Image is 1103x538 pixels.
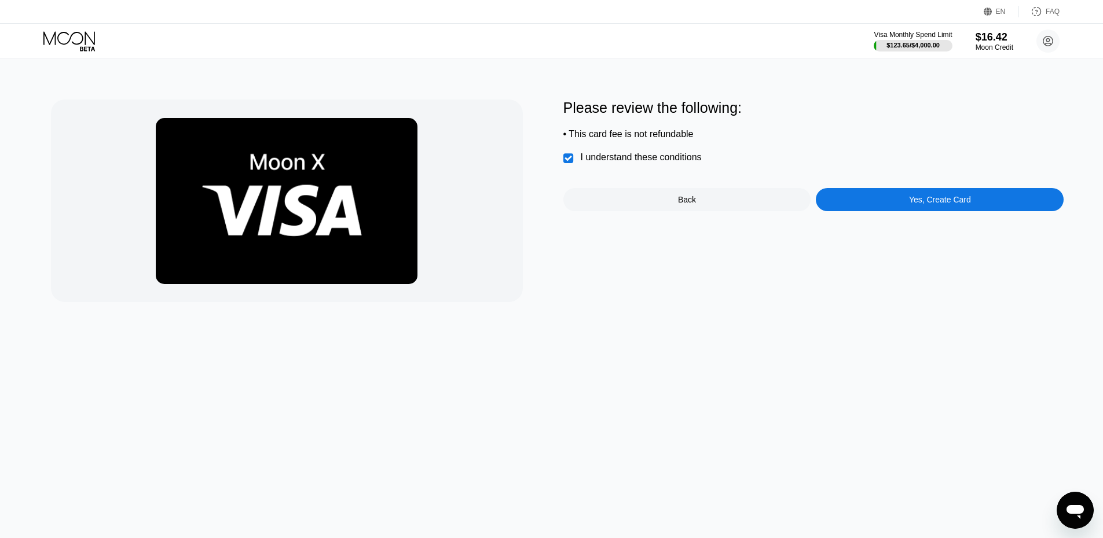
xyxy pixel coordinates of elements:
[563,100,1064,116] div: Please review the following:
[1046,8,1060,16] div: FAQ
[678,195,696,204] div: Back
[886,42,940,49] div: $123.65 / $4,000.00
[996,8,1006,16] div: EN
[563,153,575,164] div: 
[984,6,1019,17] div: EN
[976,43,1013,51] div: Moon Credit
[581,152,702,163] div: I understand these conditions
[976,31,1013,51] div: $16.42Moon Credit
[1019,6,1060,17] div: FAQ
[816,188,1064,211] div: Yes, Create Card
[563,129,1064,139] div: • This card fee is not refundable
[874,31,952,51] div: Visa Monthly Spend Limit$123.65/$4,000.00
[1057,492,1094,529] iframe: Button to launch messaging window
[563,188,811,211] div: Back
[874,31,952,39] div: Visa Monthly Spend Limit
[909,195,971,204] div: Yes, Create Card
[976,31,1013,43] div: $16.42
